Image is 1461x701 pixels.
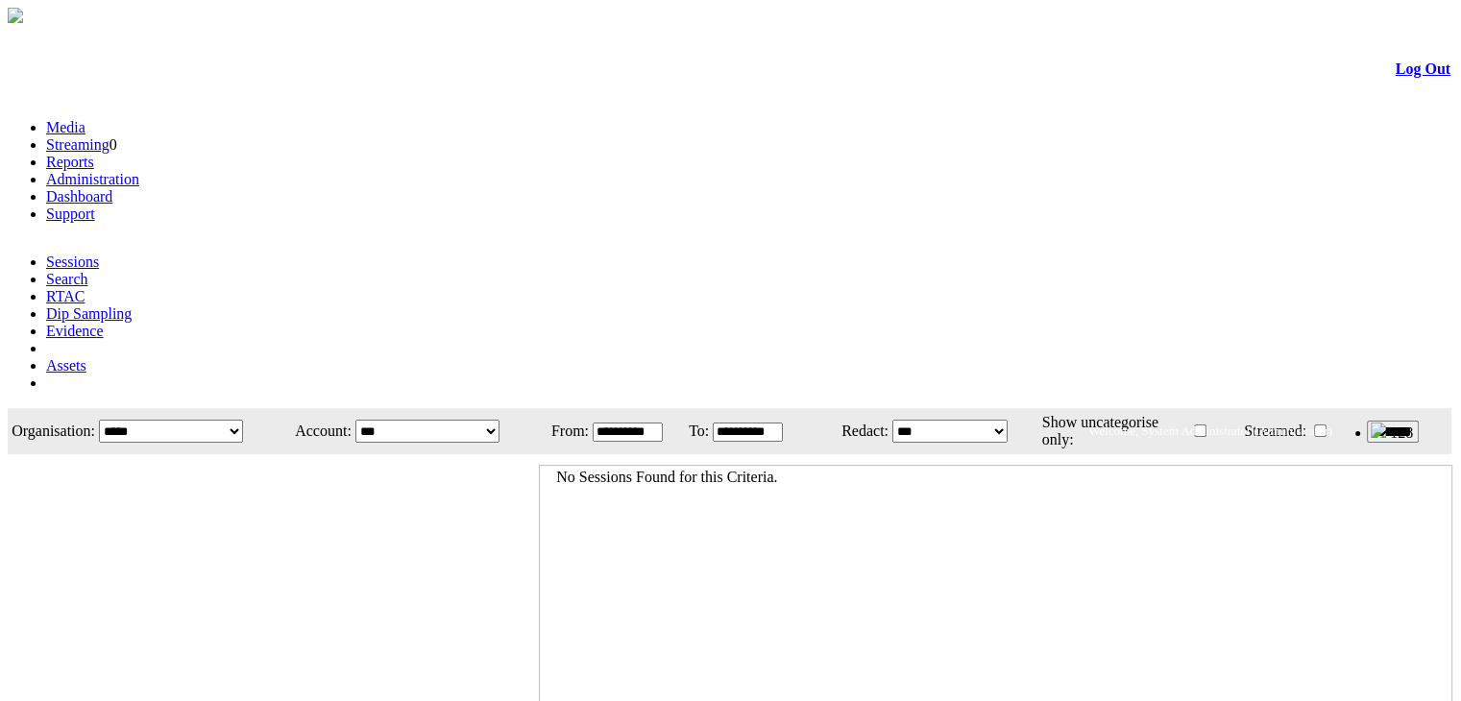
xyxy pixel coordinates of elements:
[541,410,590,452] td: From:
[46,357,86,374] a: Assets
[1371,423,1386,438] img: bell25.png
[46,305,132,322] a: Dip Sampling
[803,410,889,452] td: Redact:
[46,119,85,135] a: Media
[46,323,104,339] a: Evidence
[1390,424,1413,441] span: 128
[46,254,99,270] a: Sessions
[46,154,94,170] a: Reports
[110,136,117,153] span: 0
[556,469,777,485] span: No Sessions Found for this Criteria.
[46,171,139,187] a: Administration
[1042,414,1158,447] span: Show uncategorise only:
[46,205,95,222] a: Support
[683,410,711,452] td: To:
[1396,60,1450,77] a: Log Out
[46,136,110,153] a: Streaming
[10,410,96,452] td: Organisation:
[1088,423,1332,438] span: Welcome, System Administrator (Administrator)
[280,410,353,452] td: Account:
[46,271,88,287] a: Search
[46,288,85,304] a: RTAC
[8,8,23,23] img: arrow-3.png
[46,188,112,205] a: Dashboard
